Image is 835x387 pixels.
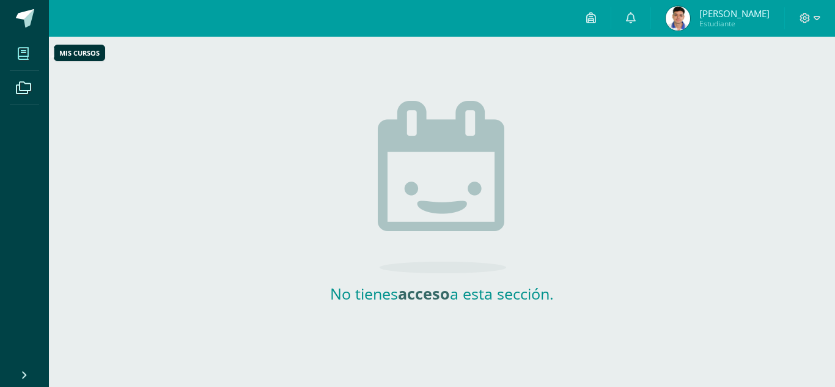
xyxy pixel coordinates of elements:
[666,6,690,31] img: cbd7e878cdbcbeb1cbe04a1d19e0f836.png
[398,283,450,304] strong: acceso
[320,283,564,304] h2: No tienes a esta sección.
[59,48,100,57] div: Mis cursos
[378,101,506,273] img: no_activities.png
[699,7,770,20] span: [PERSON_NAME]
[699,18,770,29] span: Estudiante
